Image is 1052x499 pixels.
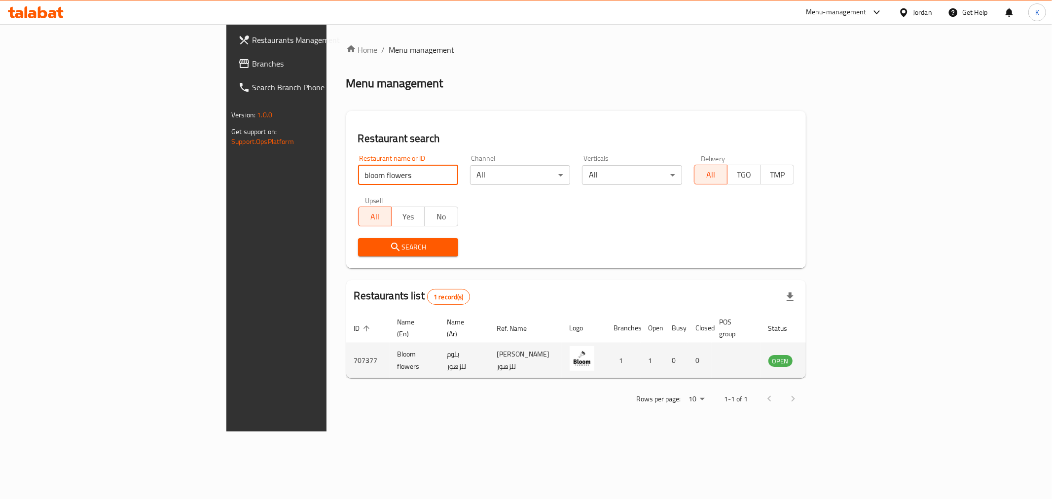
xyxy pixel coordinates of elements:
[761,165,794,184] button: TMP
[230,75,402,99] a: Search Branch Phone
[230,28,402,52] a: Restaurants Management
[427,289,470,305] div: Total records count
[358,238,458,256] button: Search
[685,392,708,407] div: Rows per page:
[354,322,373,334] span: ID
[768,355,793,367] div: OPEN
[391,207,425,226] button: Yes
[252,81,394,93] span: Search Branch Phone
[439,343,489,378] td: بلوم للزهور
[768,356,793,367] span: OPEN
[913,7,932,18] div: Jordan
[636,393,681,405] p: Rows per page:
[570,346,594,371] img: Bloom flowers
[252,58,394,70] span: Branches
[257,108,272,121] span: 1.0.0
[424,207,458,226] button: No
[727,165,761,184] button: TGO
[363,210,388,224] span: All
[1035,7,1039,18] span: K
[390,343,439,378] td: Bloom flowers
[231,108,255,121] span: Version:
[358,165,458,185] input: Search for restaurant name or ID..
[664,343,688,378] td: 0
[346,313,846,378] table: enhanced table
[582,165,682,185] div: All
[252,34,394,46] span: Restaurants Management
[606,313,641,343] th: Branches
[398,316,428,340] span: Name (En)
[358,131,794,146] h2: Restaurant search
[231,125,277,138] span: Get support on:
[641,313,664,343] th: Open
[231,135,294,148] a: Support.OpsPlatform
[346,75,443,91] h2: Menu management
[698,168,724,182] span: All
[806,6,867,18] div: Menu-management
[688,343,712,378] td: 0
[429,210,454,224] span: No
[366,241,450,253] span: Search
[562,313,606,343] th: Logo
[354,288,470,305] h2: Restaurants list
[724,393,748,405] p: 1-1 of 1
[230,52,402,75] a: Branches
[778,285,802,309] div: Export file
[447,316,477,340] span: Name (Ar)
[694,165,727,184] button: All
[396,210,421,224] span: Yes
[497,322,540,334] span: Ref. Name
[664,313,688,343] th: Busy
[489,343,562,378] td: [PERSON_NAME] للزهور
[765,168,790,182] span: TMP
[720,316,749,340] span: POS group
[641,343,664,378] td: 1
[701,155,726,162] label: Delivery
[731,168,757,182] span: TGO
[470,165,570,185] div: All
[346,44,806,56] nav: breadcrumb
[606,343,641,378] td: 1
[365,197,383,204] label: Upsell
[389,44,455,56] span: Menu management
[768,322,800,334] span: Status
[428,292,470,302] span: 1 record(s)
[358,207,392,226] button: All
[688,313,712,343] th: Closed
